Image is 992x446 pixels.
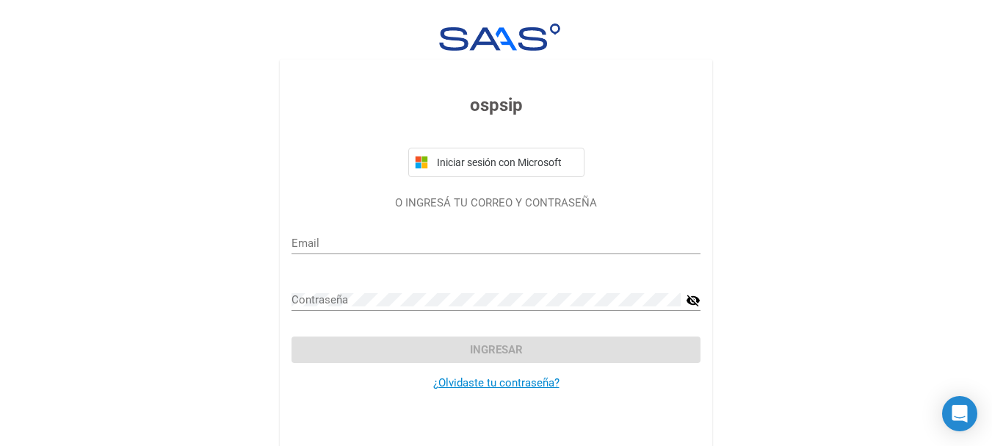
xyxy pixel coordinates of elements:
[408,148,584,177] button: Iniciar sesión con Microsoft
[292,92,700,118] h3: ospsip
[433,376,560,389] a: ¿Olvidaste tu contraseña?
[434,157,578,168] span: Iniciar sesión con Microsoft
[942,396,977,431] div: Open Intercom Messenger
[292,195,700,212] p: O INGRESÁ TU CORREO Y CONTRASEÑA
[470,343,523,356] span: Ingresar
[292,337,700,363] button: Ingresar
[686,292,700,309] mat-icon: visibility_off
